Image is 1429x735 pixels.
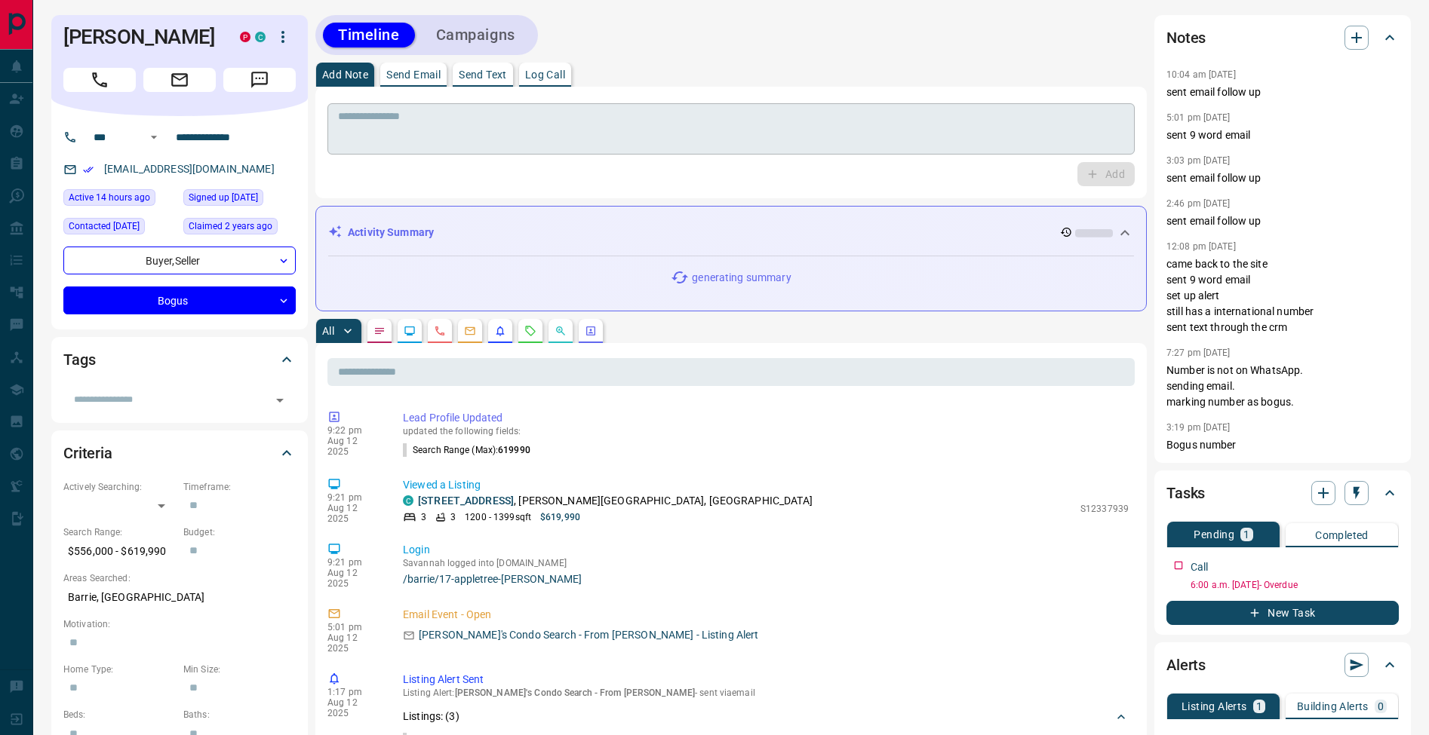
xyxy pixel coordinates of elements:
p: sent email follow up [1166,170,1399,186]
p: 5:01 pm [327,622,380,632]
p: Baths: [183,708,296,721]
p: Email Event - Open [403,607,1129,623]
p: generating summary [692,270,791,286]
div: Criteria [63,435,296,471]
p: Motivation: [63,617,296,631]
p: Listing Alert Sent [403,672,1129,688]
svg: Listing Alerts [494,325,506,337]
p: Login [403,542,1129,558]
p: Budget: [183,525,296,539]
p: Call [1191,559,1209,575]
h2: Alerts [1166,653,1206,677]
button: Open [145,128,163,146]
p: updated the following fields: [403,426,1129,436]
p: Pending [1194,529,1234,540]
h2: Tags [63,348,95,372]
div: property.ca [240,32,250,42]
svg: Lead Browsing Activity [404,325,416,337]
p: Number is not on WhatsApp. sending email. marking number as bogus. [1166,363,1399,410]
div: Wed Jul 23 2025 [63,218,176,239]
div: Listings: (3) [403,703,1129,730]
h2: Tasks [1166,481,1205,505]
p: Aug 12 2025 [327,632,380,654]
p: $619,990 [540,510,580,524]
p: 3 [450,510,456,524]
span: Claimed 2 years ago [189,219,272,234]
p: Min Size: [183,663,296,676]
a: [EMAIL_ADDRESS][DOMAIN_NAME] [104,163,275,175]
svg: Emails [464,325,476,337]
span: 619990 [498,445,530,455]
p: 0 [1378,701,1384,712]
svg: Opportunities [555,325,567,337]
p: sent email follow up [1166,84,1399,100]
p: Home Type: [63,663,176,676]
p: 3 [421,510,426,524]
p: 1200 - 1399 sqft [465,510,531,524]
p: Send Email [386,69,441,80]
button: New Task [1166,601,1399,625]
svg: Calls [434,325,446,337]
p: 10:04 am [DATE] [1166,69,1236,80]
p: , [PERSON_NAME][GEOGRAPHIC_DATA], [GEOGRAPHIC_DATA] [418,493,813,509]
span: Active 14 hours ago [69,190,150,205]
div: Tags [63,341,296,378]
p: Savannah logged into [DOMAIN_NAME] [403,558,1129,568]
span: Call [63,68,136,92]
span: Message [223,68,296,92]
p: 9:21 pm [327,492,380,503]
p: Lead Profile Updated [403,410,1129,426]
p: 9:22 pm [327,425,380,436]
p: 1 [1243,529,1249,540]
p: 2:46 pm [DATE] [1166,198,1231,209]
div: Alerts [1166,647,1399,683]
span: Contacted [DATE] [69,219,140,234]
svg: Notes [373,325,386,337]
p: 7:27 pm [DATE] [1166,348,1231,358]
p: [PERSON_NAME]'s Condo Search - From [PERSON_NAME] - Listing Alert [419,627,759,643]
p: $556,000 - $619,990 [63,539,176,564]
p: 3:03 pm [DATE] [1166,155,1231,166]
p: sent email follow up [1166,213,1399,229]
p: 3:19 pm [DATE] [1166,422,1231,433]
p: 6:00 a.m. [DATE] - Overdue [1191,578,1399,592]
p: S12337939 [1080,502,1129,516]
p: All [322,326,334,336]
p: 1 [1256,701,1262,712]
div: Wed Jan 11 2023 [183,218,296,239]
p: Aug 12 2025 [327,697,380,718]
h2: Notes [1166,26,1206,50]
p: Listing Alerts [1182,701,1247,712]
p: Log Call [525,69,565,80]
button: Open [269,390,290,411]
h2: Criteria [63,441,112,465]
p: Listings: ( 3 ) [403,709,459,724]
div: condos.ca [255,32,266,42]
p: Listing Alert : - sent via email [403,688,1129,698]
div: Tasks [1166,475,1399,511]
span: Email [143,68,216,92]
p: came back to the site sent 9 word email set up alert still has a international number sent text t... [1166,256,1399,335]
span: Signed up [DATE] [189,190,258,205]
div: Tue Aug 12 2025 [63,189,176,210]
p: Timeframe: [183,480,296,494]
svg: Email Verified [83,164,94,175]
div: Bogus [63,286,296,314]
p: Viewed a Listing [403,477,1129,493]
p: Bogus number [1166,437,1399,453]
span: [PERSON_NAME]'s Condo Search - From [PERSON_NAME] [455,688,696,698]
a: [STREET_ADDRESS] [418,495,514,507]
p: Building Alerts [1297,701,1369,712]
p: Areas Searched: [63,571,296,585]
p: Barrie, [GEOGRAPHIC_DATA] [63,585,296,610]
button: Timeline [323,23,415,47]
p: Send Text [459,69,507,80]
p: 12:08 pm [DATE] [1166,241,1236,252]
div: condos.ca [403,495,413,506]
button: Campaigns [421,23,530,47]
p: Search Range (Max) : [403,443,530,457]
p: Actively Searching: [63,480,176,494]
p: Completed [1315,530,1369,541]
div: Mon Jan 06 2020 [183,189,296,210]
a: /barrie/17-appletree-[PERSON_NAME] [403,573,1129,585]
